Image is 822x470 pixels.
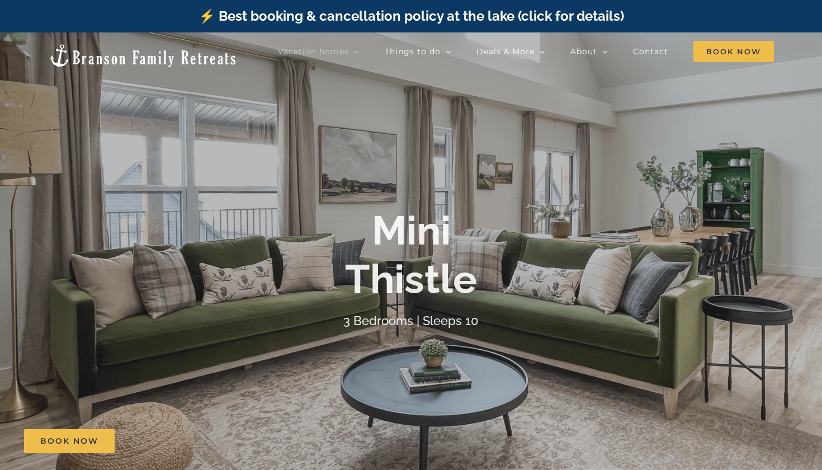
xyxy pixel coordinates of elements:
[345,207,477,303] b: Mini Thistle
[633,40,668,63] a: Contact
[40,436,98,446] span: Book Now
[633,48,668,55] span: Contact
[278,40,360,63] a: Vacation homes
[476,48,535,55] span: Deals & More
[343,314,479,328] h4: 3 Bedrooms | Sleeps 10
[48,43,238,68] img: Branson Family Retreats Logo
[199,8,624,24] a: ⚡️ Best booking & cancellation policy at the lake (click for details)
[24,429,115,453] a: Book Now
[385,40,451,63] a: Things to do
[385,48,441,55] span: Things to do
[570,40,608,63] a: About
[278,40,774,63] nav: Main Menu
[693,41,774,62] span: Book Now
[570,48,597,55] span: About
[476,40,545,63] a: Deals & More
[278,48,349,55] span: Vacation homes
